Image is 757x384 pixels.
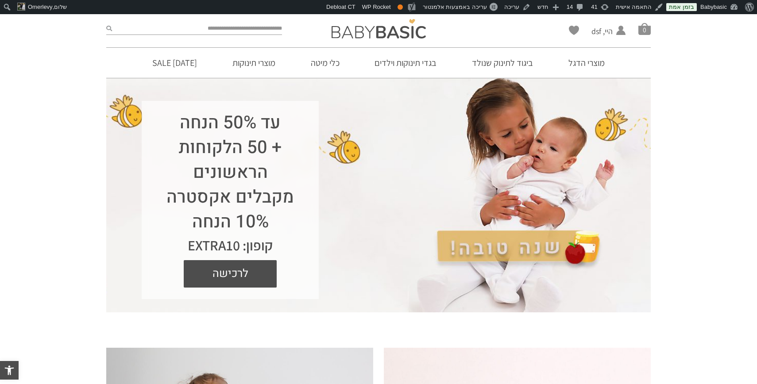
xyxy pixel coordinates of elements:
[555,48,618,78] a: מוצרי הדגל
[28,4,53,10] span: Omerlevy
[159,111,301,234] h1: עד 50% הנחה + 50 הלקוחות הראשונים מקבלים אקסטרה 10% הנחה
[638,23,651,35] span: סל קניות
[638,23,651,35] a: סל קניות0
[398,4,403,10] div: תקין
[569,26,579,38] span: Wishlist
[666,3,697,11] a: בזמן אמת
[159,234,301,256] div: קופון: EXTRA10
[190,260,270,288] span: לרכישה
[569,26,579,35] a: Wishlist
[459,48,546,78] a: ביגוד לתינוק שנולד
[423,4,487,10] span: עריכה באמצעות אלמנטור
[219,48,289,78] a: מוצרי תינוקות
[332,19,426,38] img: Baby Basic בגדי תינוקות וילדים אונליין
[297,48,353,78] a: כלי מיטה
[361,48,450,78] a: בגדי תינוקות וילדים
[591,37,613,48] span: החשבון שלי
[139,48,210,78] a: [DATE] SALE
[184,260,277,288] a: לרכישה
